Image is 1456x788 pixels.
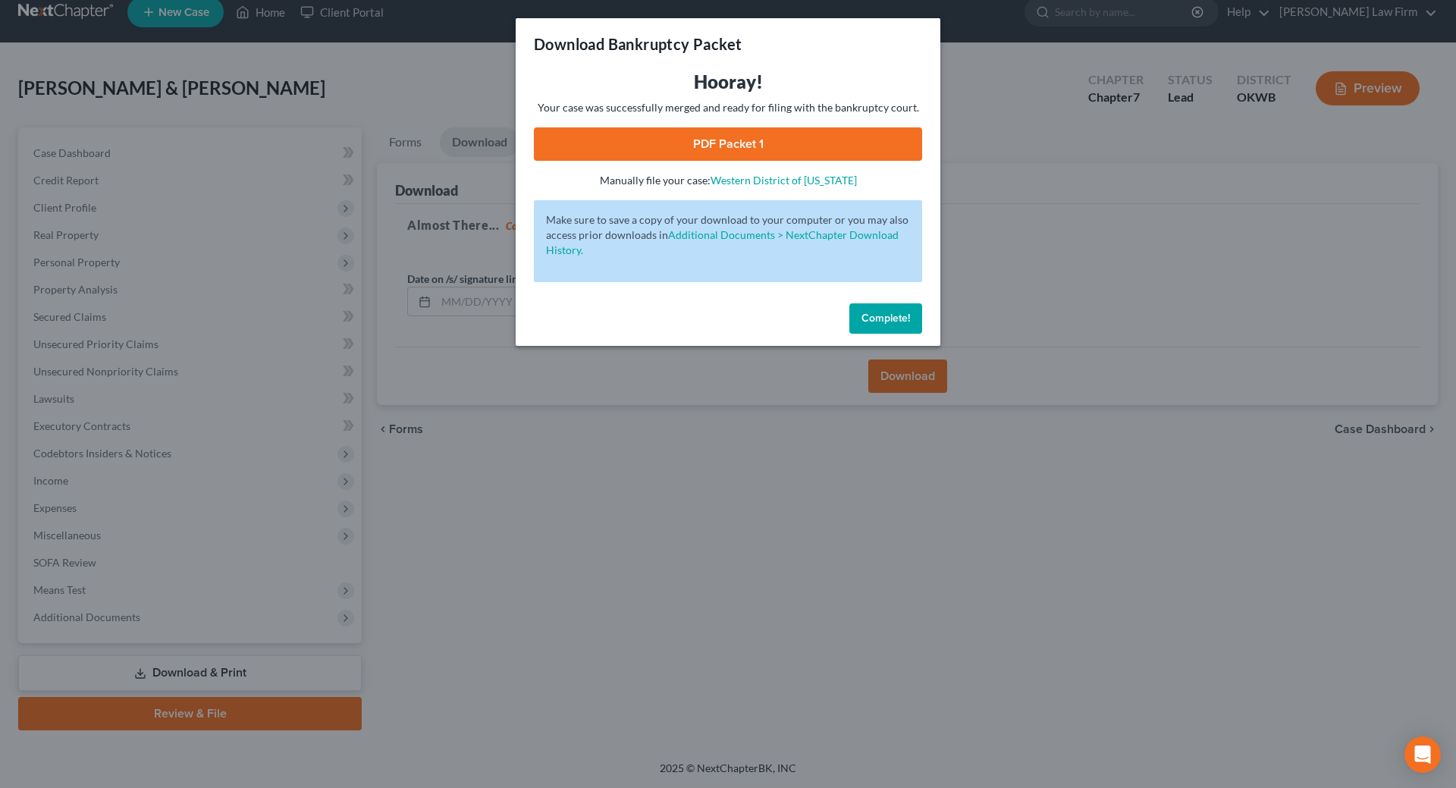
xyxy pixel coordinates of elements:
[849,303,922,334] button: Complete!
[534,100,922,115] p: Your case was successfully merged and ready for filing with the bankruptcy court.
[861,312,910,325] span: Complete!
[534,70,922,94] h3: Hooray!
[711,174,857,187] a: Western District of [US_STATE]
[534,33,742,55] h3: Download Bankruptcy Packet
[1404,736,1441,773] div: Open Intercom Messenger
[546,228,899,256] a: Additional Documents > NextChapter Download History.
[534,173,922,188] p: Manually file your case:
[534,127,922,161] a: PDF Packet 1
[546,212,910,258] p: Make sure to save a copy of your download to your computer or you may also access prior downloads in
